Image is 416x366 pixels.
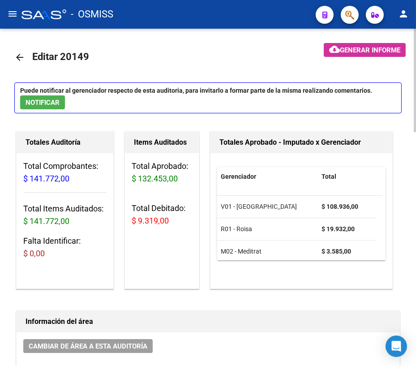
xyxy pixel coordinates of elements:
span: Total [322,173,336,180]
datatable-header-cell: Gerenciador [217,167,318,186]
span: $ 0,00 [23,249,45,258]
mat-icon: cloud_download [329,44,340,55]
mat-icon: menu [7,9,18,19]
h1: Información del área [26,314,390,329]
button: Cambiar de área a esta auditoría [23,339,153,353]
h3: Total Aprobado: [132,160,192,185]
span: $ 141.772,00 [23,216,69,226]
h1: Totales Auditoría [26,135,104,150]
strong: $ 19.932,00 [322,225,355,233]
span: Cambiar de área a esta auditoría [29,342,147,350]
h1: Items Auditados [134,135,190,150]
span: V01 - [GEOGRAPHIC_DATA] [221,203,297,210]
h3: Total Items Auditados: [23,202,107,228]
mat-icon: person [398,9,409,19]
span: Generar informe [340,46,400,54]
datatable-header-cell: Total [318,167,376,186]
strong: $ 108.936,00 [322,203,358,210]
div: Open Intercom Messenger [386,336,407,357]
strong: $ 3.585,00 [322,248,351,255]
span: Editar 20149 [32,51,89,62]
button: Generar informe [324,43,406,57]
span: Gerenciador [221,173,256,180]
h3: Total Debitado: [132,202,192,227]
mat-icon: arrow_back [14,52,25,63]
h3: Falta Identificar: [23,235,107,260]
span: R01 - Roisa [221,225,252,233]
button: NOTIFICAR [20,95,65,109]
span: NOTIFICAR [26,99,60,107]
span: $ 141.772,00 [23,174,69,183]
span: $ 9.319,00 [132,216,169,225]
span: $ 132.453,00 [132,174,178,183]
span: M02 - Meditrat [221,248,262,255]
span: - OSMISS [71,4,113,24]
p: Puede notificar al gerenciador respecto de esta auditoria, para invitarlo a formar parte de la mi... [14,82,402,113]
h3: Total Comprobantes: [23,160,107,185]
h1: Totales Aprobado - Imputado x Gerenciador [219,135,383,150]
